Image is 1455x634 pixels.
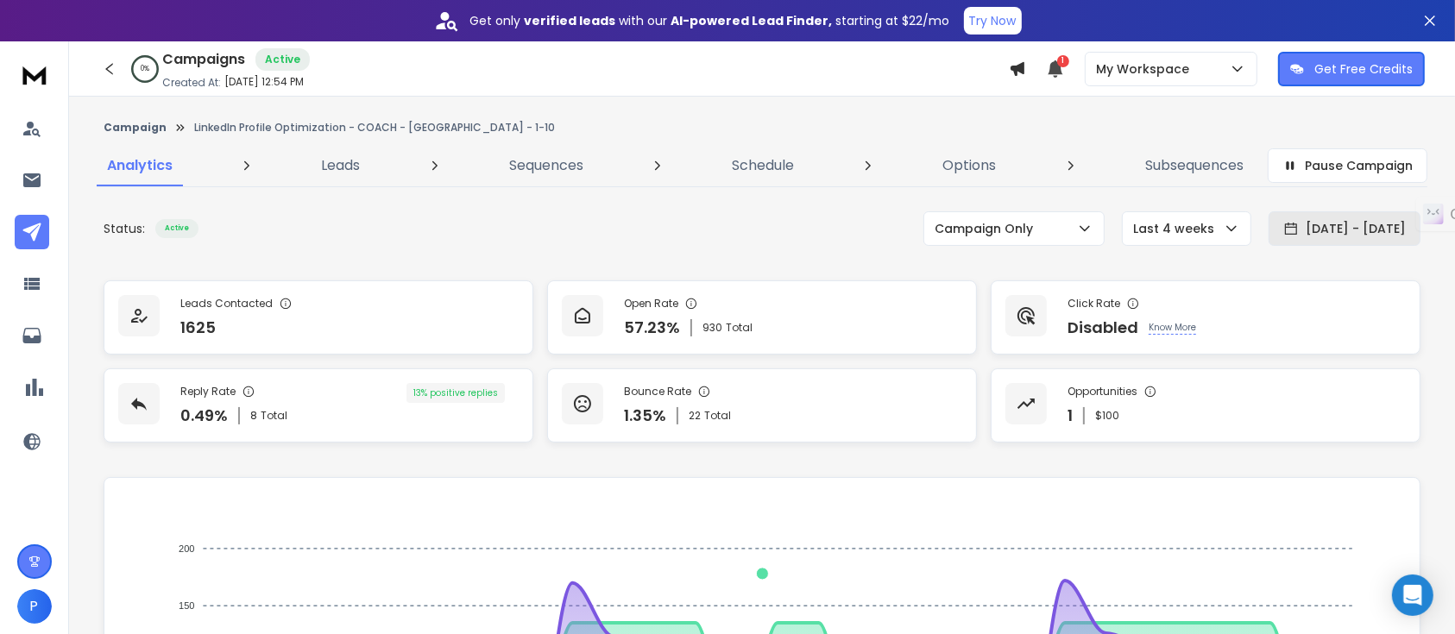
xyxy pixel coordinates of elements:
p: Opportunities [1068,385,1137,399]
p: LinkedIn Profile Optimization - COACH - [GEOGRAPHIC_DATA] - 1-10 [194,121,555,135]
p: 1 [1068,404,1073,428]
p: Campaign Only [935,220,1040,237]
p: 0 % [141,64,149,74]
span: 930 [702,321,722,335]
a: Analytics [97,145,183,186]
a: Leads Contacted1625 [104,280,533,355]
a: Reply Rate0.49%8Total13% positive replies [104,368,533,443]
p: Know More [1149,321,1196,335]
p: 1.35 % [624,404,666,428]
p: [DATE] 12:54 PM [224,75,304,89]
tspan: 150 [179,600,194,611]
button: Get Free Credits [1278,52,1425,86]
div: Active [155,219,198,238]
p: 1625 [180,316,216,340]
a: Open Rate57.23%930Total [547,280,977,355]
p: 57.23 % [624,316,680,340]
a: Opportunities1$100 [991,368,1420,443]
span: Total [261,409,287,423]
p: Options [943,155,997,176]
p: Created At: [162,76,221,90]
button: P [17,589,52,624]
a: Click RateDisabledKnow More [991,280,1420,355]
p: 0.49 % [180,404,228,428]
p: My Workspace [1096,60,1196,78]
p: Analytics [107,155,173,176]
p: Open Rate [624,297,678,311]
a: Bounce Rate1.35%22Total [547,368,977,443]
p: Disabled [1068,316,1138,340]
span: Total [726,321,753,335]
button: Try Now [964,7,1022,35]
h1: Campaigns [162,49,245,70]
a: Schedule [721,145,804,186]
span: Total [704,409,731,423]
div: Active [255,48,310,71]
strong: verified leads [525,12,616,29]
p: Last 4 weeks [1133,220,1221,237]
a: Leads [311,145,370,186]
p: Schedule [732,155,794,176]
span: 1 [1057,55,1069,67]
div: Open Intercom Messenger [1392,574,1433,616]
div: 13 % positive replies [406,383,505,403]
p: Bounce Rate [624,385,691,399]
p: Try Now [969,12,1017,29]
img: logo [17,59,52,91]
a: Options [933,145,1007,186]
p: Leads Contacted [180,297,273,311]
a: Sequences [499,145,594,186]
p: Get Free Credits [1314,60,1413,78]
span: 22 [689,409,701,423]
span: 8 [250,409,257,423]
p: Sequences [509,155,583,176]
p: $ 100 [1095,409,1119,423]
p: Status: [104,220,145,237]
button: Campaign [104,121,167,135]
p: Reply Rate [180,385,236,399]
tspan: 200 [179,543,194,554]
strong: AI-powered Lead Finder, [671,12,833,29]
p: Get only with our starting at $22/mo [470,12,950,29]
button: [DATE] - [DATE] [1269,211,1420,246]
p: Leads [321,155,360,176]
p: Subsequences [1145,155,1244,176]
button: Pause Campaign [1268,148,1427,183]
p: Click Rate [1068,297,1120,311]
a: Subsequences [1135,145,1254,186]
